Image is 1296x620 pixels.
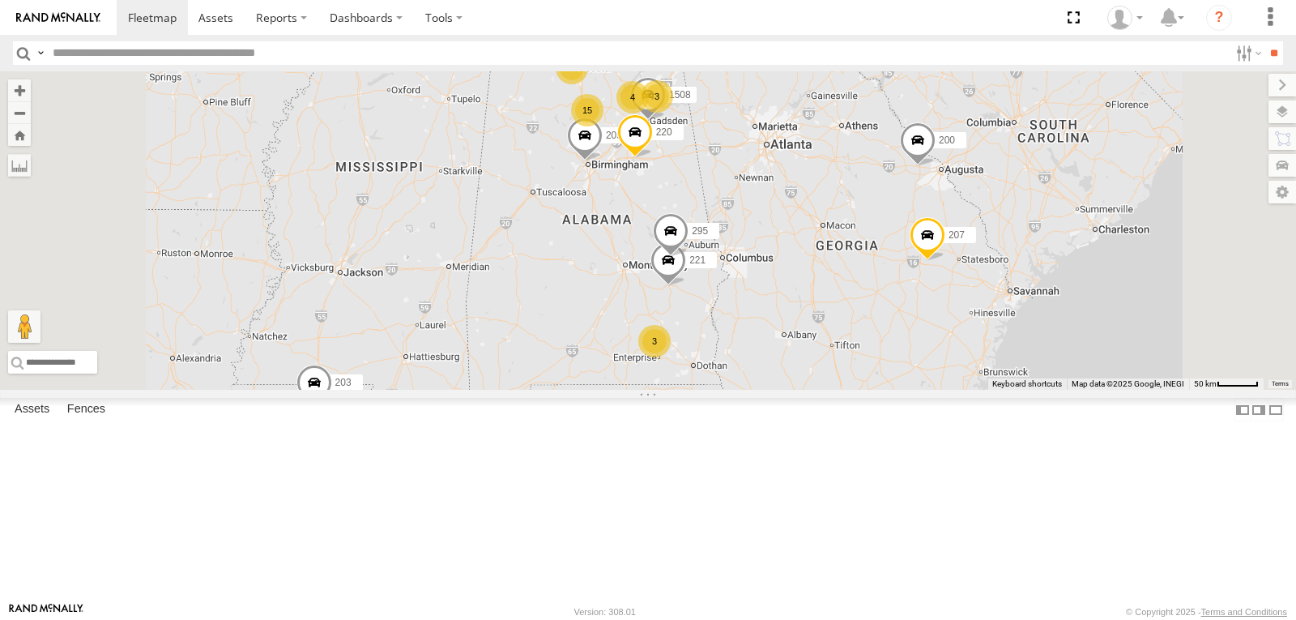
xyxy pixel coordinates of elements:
[1206,5,1232,31] i: ?
[616,81,649,113] div: 4
[571,94,603,126] div: 15
[1189,378,1264,390] button: Map Scale: 50 km per 48 pixels
[1268,398,1284,421] label: Hide Summary Table
[8,124,31,146] button: Zoom Home
[6,399,58,421] label: Assets
[59,399,113,421] label: Fences
[939,135,955,146] span: 200
[335,376,352,387] span: 203
[641,80,673,113] div: 3
[1072,379,1184,388] span: Map data ©2025 Google, INEGI
[669,89,691,100] span: 1508
[1234,398,1251,421] label: Dock Summary Table to the Left
[8,101,31,124] button: Zoom out
[606,130,622,141] span: 205
[8,79,31,101] button: Zoom in
[16,12,100,24] img: rand-logo.svg
[9,604,83,620] a: Visit our Website
[1230,41,1264,65] label: Search Filter Options
[689,254,706,266] span: 221
[692,225,708,237] span: 295
[8,310,40,343] button: Drag Pegman onto the map to open Street View
[8,154,31,177] label: Measure
[1126,607,1287,617] div: © Copyright 2025 -
[1268,181,1296,203] label: Map Settings
[992,378,1062,390] button: Keyboard shortcuts
[1102,6,1149,30] div: EDWARD EDMONDSON
[1194,379,1217,388] span: 50 km
[574,607,636,617] div: Version: 308.01
[34,41,47,65] label: Search Query
[1201,607,1287,617] a: Terms and Conditions
[949,229,965,241] span: 207
[638,325,671,357] div: 3
[1251,398,1267,421] label: Dock Summary Table to the Right
[556,52,588,84] div: 4
[1272,381,1289,387] a: Terms (opens in new tab)
[656,126,672,138] span: 220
